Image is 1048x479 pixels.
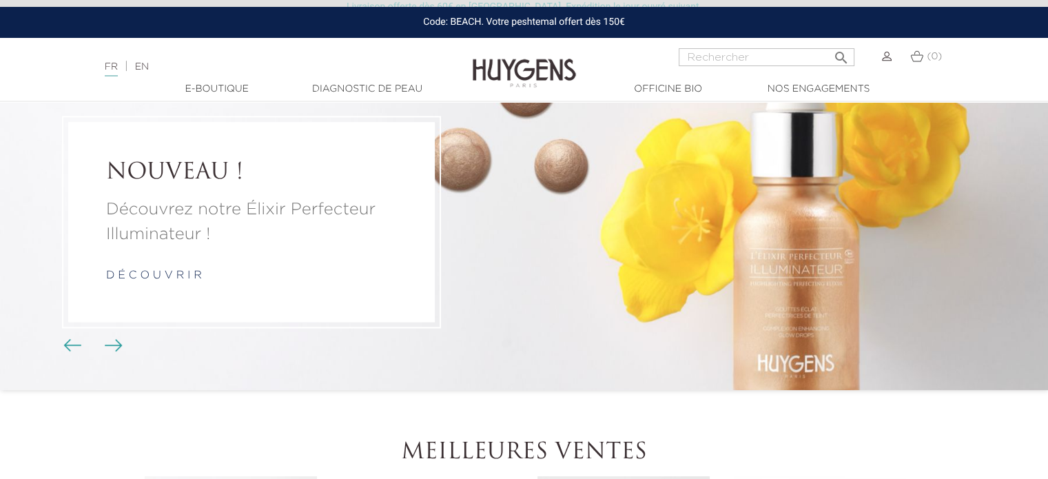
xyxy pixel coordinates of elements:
[927,52,942,61] span: (0)
[599,82,737,96] a: Officine Bio
[105,62,118,77] a: FR
[832,45,849,62] i: 
[142,440,907,466] h2: Meilleures ventes
[106,197,397,247] a: Découvrez notre Élixir Perfecteur Illuminateur !
[148,82,286,96] a: E-Boutique
[98,59,427,75] div: |
[828,44,853,63] button: 
[106,270,202,281] a: d é c o u v r i r
[135,62,149,72] a: EN
[750,82,887,96] a: Nos engagements
[298,82,436,96] a: Diagnostic de peau
[679,48,854,66] input: Rechercher
[106,161,397,187] a: NOUVEAU !
[69,336,114,356] div: Boutons du carrousel
[473,37,576,90] img: Huygens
